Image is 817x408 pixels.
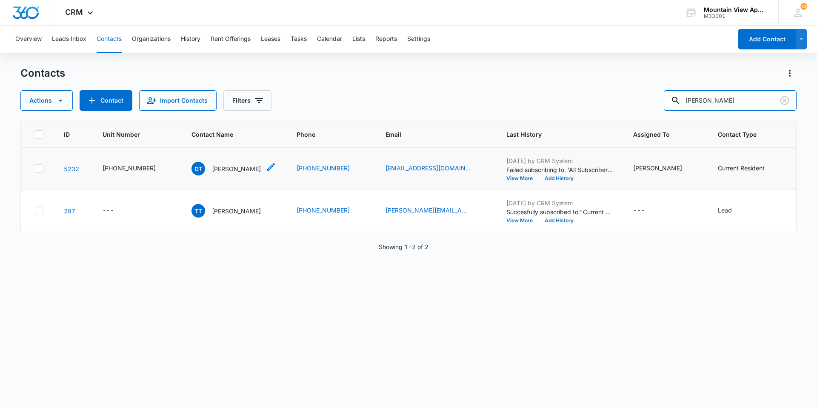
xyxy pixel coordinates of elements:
p: [PERSON_NAME] [212,164,261,173]
a: [EMAIL_ADDRESS][DOMAIN_NAME] [386,164,471,172]
button: Import Contacts [139,90,217,111]
p: Showing 1-2 of 2 [379,242,428,251]
span: Contact Type [718,130,768,139]
a: Navigate to contact details page for Dylan Timmons [64,165,79,172]
span: DT [191,162,205,175]
div: [PHONE_NUMBER] [103,164,156,172]
button: Filters [223,90,271,111]
button: Add History [539,218,580,223]
span: Last History [506,130,600,139]
span: TT [191,204,205,218]
span: Unit Number [103,130,171,139]
span: CRM [65,8,83,17]
button: Clear [778,94,791,107]
div: notifications count [800,3,807,10]
button: Contacts [97,26,122,53]
div: Assigned To - - Select to Edit Field [633,206,660,216]
button: Organizations [132,26,171,53]
span: Contact Name [191,130,264,139]
button: Tasks [291,26,307,53]
span: Assigned To [633,130,685,139]
p: Failed subscribing to, 'All Subscribers'. [506,165,613,174]
button: Overview [15,26,42,53]
span: Phone [297,130,353,139]
div: account name [704,6,766,13]
div: Email - dylant218@gmail.com - Select to Edit Field [386,164,486,174]
button: Add Contact [738,29,796,49]
div: Contact Name - Trevor Timmons - Select to Edit Field [191,204,276,218]
div: [PERSON_NAME] [633,164,682,172]
button: View More [506,176,539,181]
p: [DATE] by CRM System [506,156,613,165]
button: View More [506,218,539,223]
p: [DATE] by CRM System [506,198,613,207]
div: Unit Number - 545-1865-104 - Select to Edit Field [103,164,171,174]
div: Phone - (515) 490-1052 - Select to Edit Field [297,164,365,174]
div: Assigned To - Kaitlyn Mendoza - Select to Edit Field [633,164,697,174]
button: Lists [352,26,365,53]
button: Leads Inbox [52,26,86,53]
span: 72 [800,3,807,10]
div: Contact Type - Current Resident - Select to Edit Field [718,164,780,174]
h1: Contacts [20,67,65,80]
a: [PHONE_NUMBER] [297,164,350,172]
div: Contact Name - Dylan Timmons - Select to Edit Field [191,162,276,175]
a: [PHONE_NUMBER] [297,206,350,215]
div: Email - t.timmons@aggiemail.usu.edu - Select to Edit Field [386,206,486,216]
button: Rent Offerings [211,26,251,53]
p: [PERSON_NAME] [212,207,261,215]
span: ID [64,130,70,139]
a: Navigate to contact details page for Trevor Timmons [64,207,75,215]
div: account id [704,13,766,19]
button: Leases [261,26,280,53]
button: Add History [539,176,580,181]
input: Search Contacts [664,90,797,111]
div: Phone - (970) 999-2145 - Select to Edit Field [297,206,365,216]
div: Contact Type - Lead - Select to Edit Field [718,206,747,216]
div: --- [633,206,645,216]
button: Actions [20,90,73,111]
p: Succesfully subscribed to "Current Residents ". [506,207,613,216]
div: Current Resident [718,164,765,172]
button: Reports [375,26,397,53]
button: Add Contact [80,90,132,111]
span: Email [386,130,474,139]
div: Lead [718,206,732,215]
button: Actions [783,66,797,80]
button: Calendar [317,26,342,53]
div: Unit Number - - Select to Edit Field [103,206,129,216]
button: History [181,26,200,53]
div: --- [103,206,114,216]
a: [PERSON_NAME][EMAIL_ADDRESS][DOMAIN_NAME] [386,206,471,215]
button: Settings [407,26,430,53]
